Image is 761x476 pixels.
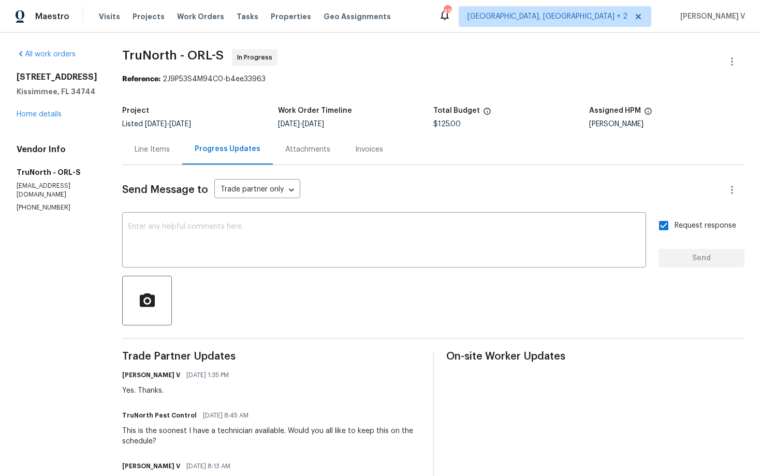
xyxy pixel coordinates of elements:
[433,121,461,128] span: $125.00
[122,185,208,195] span: Send Message to
[99,11,120,22] span: Visits
[122,351,420,362] span: Trade Partner Updates
[17,72,97,82] h2: [STREET_ADDRESS]
[195,144,260,154] div: Progress Updates
[177,11,224,22] span: Work Orders
[278,121,324,128] span: -
[17,167,97,177] h5: TruNorth - ORL-S
[145,121,191,128] span: -
[214,182,300,199] div: Trade partner only
[446,351,744,362] span: On-site Worker Updates
[122,410,197,421] h6: TruNorth Pest Control
[17,111,62,118] a: Home details
[133,11,165,22] span: Projects
[433,107,480,114] h5: Total Budget
[122,49,224,62] span: TruNorth - ORL-S
[186,370,229,380] span: [DATE] 1:35 PM
[122,121,191,128] span: Listed
[122,461,180,471] h6: [PERSON_NAME] V
[169,121,191,128] span: [DATE]
[467,11,627,22] span: [GEOGRAPHIC_DATA], [GEOGRAPHIC_DATA] + 2
[278,107,352,114] h5: Work Order Timeline
[278,121,300,128] span: [DATE]
[483,107,491,121] span: The total cost of line items that have been proposed by Opendoor. This sum includes line items th...
[122,107,149,114] h5: Project
[17,144,97,155] h4: Vendor Info
[324,11,391,22] span: Geo Assignments
[17,203,97,212] p: [PHONE_NUMBER]
[122,426,420,447] div: This is the soonest I have a technician available. Would you all like to keep this on the schedule?
[237,52,276,63] span: In Progress
[35,11,69,22] span: Maestro
[135,144,170,155] div: Line Items
[675,220,736,231] span: Request response
[122,76,160,83] b: Reference:
[122,74,744,84] div: 2J9P53S4M94C0-b4ee33963
[186,461,230,471] span: [DATE] 8:13 AM
[285,144,330,155] div: Attachments
[444,6,451,17] div: 49
[302,121,324,128] span: [DATE]
[589,121,745,128] div: [PERSON_NAME]
[122,370,180,380] h6: [PERSON_NAME] V
[145,121,167,128] span: [DATE]
[237,13,258,20] span: Tasks
[589,107,641,114] h5: Assigned HPM
[17,86,97,97] h5: Kissimmee, FL 34744
[203,410,248,421] span: [DATE] 8:45 AM
[676,11,745,22] span: [PERSON_NAME] V
[122,385,235,396] div: Yes. Thanks.
[355,144,383,155] div: Invoices
[17,51,76,58] a: All work orders
[17,182,97,199] p: [EMAIL_ADDRESS][DOMAIN_NAME]
[644,107,652,121] span: The hpm assigned to this work order.
[271,11,311,22] span: Properties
